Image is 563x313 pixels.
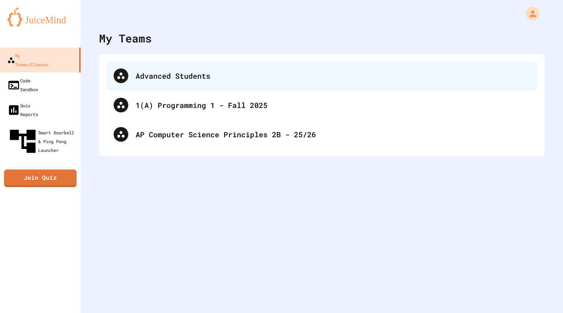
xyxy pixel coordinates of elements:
div: Quiz Reports [7,101,38,119]
div: Advanced Students [136,70,530,81]
div: 1(A) Programming 1 - Fall 2025 [106,90,537,120]
div: Advanced Students [106,61,537,90]
div: Code Sandbox [7,76,38,94]
div: My Account [518,5,541,22]
div: 1(A) Programming 1 - Fall 2025 [136,100,530,111]
div: AP Computer Science Principles 2B - 25/26 [136,129,530,140]
img: logo-orange.svg [7,7,73,26]
div: My Teams/Classes [7,51,48,69]
a: Join Quiz [4,169,77,187]
div: AP Computer Science Principles 2B - 25/26 [106,120,537,149]
div: My Teams [99,30,152,46]
div: Smart Doorbell & Ping Pong Launcher [7,126,78,157]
